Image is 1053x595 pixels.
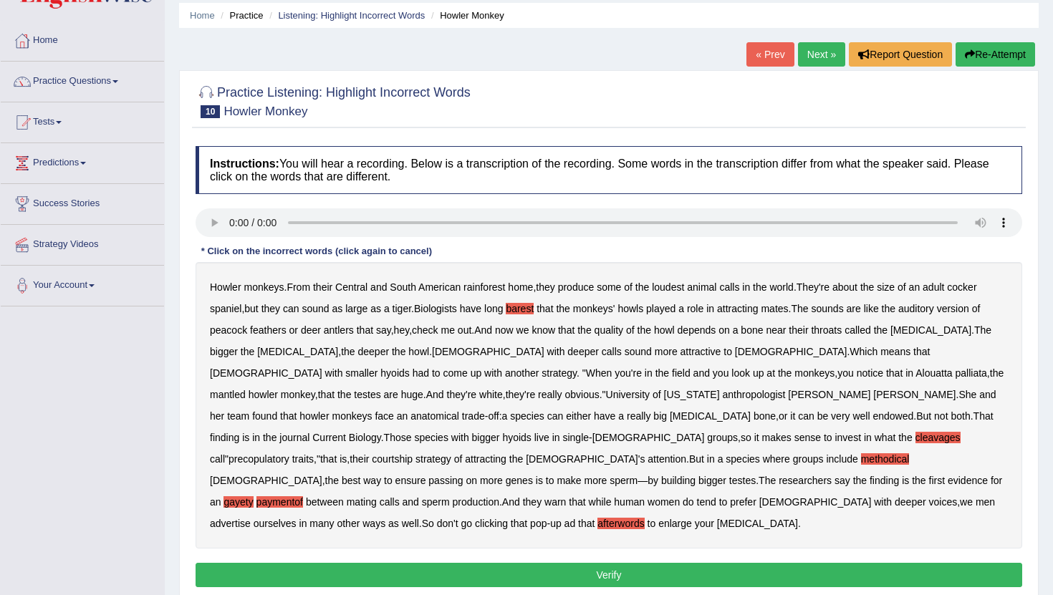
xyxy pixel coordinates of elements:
[672,367,691,379] b: field
[340,453,347,465] b: is
[196,563,1022,587] button: Verify
[661,475,696,486] b: building
[857,367,883,379] b: notice
[506,389,536,400] b: they're
[502,410,508,422] b: a
[562,432,589,443] b: single
[778,367,792,379] b: the
[252,432,260,443] b: in
[958,389,976,400] b: She
[299,410,329,422] b: howler
[826,453,857,465] b: include
[460,303,481,314] b: have
[1,102,164,138] a: Tests
[190,10,215,21] a: Home
[384,303,390,314] b: a
[597,281,621,293] b: some
[602,346,622,357] b: calls
[769,281,793,293] b: world
[301,324,321,336] b: deer
[875,432,896,443] b: what
[414,303,457,314] b: Biologists
[283,303,299,314] b: can
[627,410,650,422] b: really
[864,432,872,443] b: in
[898,432,912,443] b: the
[428,9,504,22] li: Howler Monkey
[451,432,469,443] b: with
[306,496,344,508] b: between
[934,410,948,422] b: not
[1,143,164,179] a: Predictions
[706,303,714,314] b: in
[837,367,854,379] b: you
[479,389,503,400] b: white
[471,367,482,379] b: up
[798,410,814,422] b: can
[558,281,595,293] b: produce
[886,367,903,379] b: that
[707,432,738,443] b: groups
[655,367,669,379] b: the
[502,432,531,443] b: hyoids
[974,324,991,336] b: The
[698,475,726,486] b: bigger
[566,410,591,422] b: either
[227,410,249,422] b: team
[635,281,649,293] b: the
[480,475,503,486] b: more
[915,367,952,379] b: Alouatta
[210,475,322,486] b: [DEMOGRAPHIC_DATA]
[753,367,764,379] b: up
[210,324,247,336] b: peacock
[488,410,499,422] b: off
[458,324,471,336] b: out
[1,266,164,301] a: Your Account
[779,475,832,486] b: researchers
[1,184,164,220] a: Success Stories
[861,453,910,465] b: methodical
[956,42,1035,67] button: Re-Attempt
[484,367,502,379] b: with
[625,346,652,357] b: sound
[393,303,411,314] b: tiger
[654,324,675,336] b: howl
[835,432,861,443] b: invest
[415,453,451,465] b: strategy
[880,346,910,357] b: means
[766,367,775,379] b: at
[384,475,393,486] b: to
[312,432,346,443] b: Current
[847,303,861,314] b: are
[648,475,658,486] b: by
[912,475,925,486] b: the
[689,453,704,465] b: But
[693,367,710,379] b: and
[506,303,534,314] b: barest
[779,410,787,422] b: or
[592,432,705,443] b: [DEMOGRAPHIC_DATA]
[546,475,554,486] b: to
[898,303,934,314] b: auditory
[798,42,845,67] a: Next »
[210,410,224,422] b: her
[210,367,322,379] b: [DEMOGRAPHIC_DATA]
[324,324,354,336] b: antlers
[354,389,380,400] b: testes
[414,432,448,443] b: species
[547,410,564,422] b: can
[447,389,477,400] b: they're
[898,281,906,293] b: of
[302,303,329,314] b: sound
[948,475,988,486] b: evidence
[718,453,723,465] b: a
[332,410,372,422] b: monkeys
[509,453,523,465] b: the
[538,389,562,400] b: really
[278,10,425,21] a: Listening: Highlight Incorrect Words
[380,367,409,379] b: hyoids
[754,432,759,443] b: it
[664,389,720,400] b: [US_STATE]
[567,346,599,357] b: deeper
[687,281,716,293] b: animal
